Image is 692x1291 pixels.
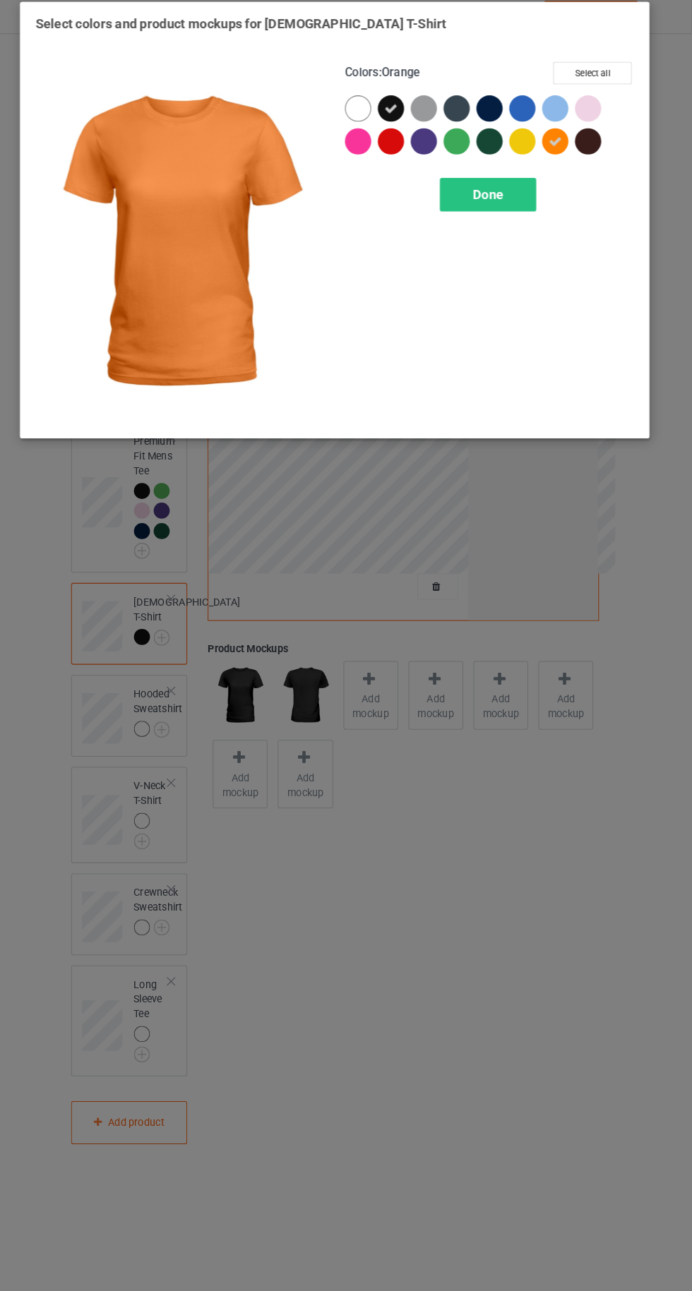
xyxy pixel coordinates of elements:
button: Select all [557,68,633,90]
span: Done [479,188,509,203]
img: regular.jpg [56,68,336,417]
span: Colors [356,71,388,85]
h4: : [356,71,429,86]
span: Select colors and product mockups for [DEMOGRAPHIC_DATA] T-Shirt [56,23,454,38]
span: Orange [391,71,429,85]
